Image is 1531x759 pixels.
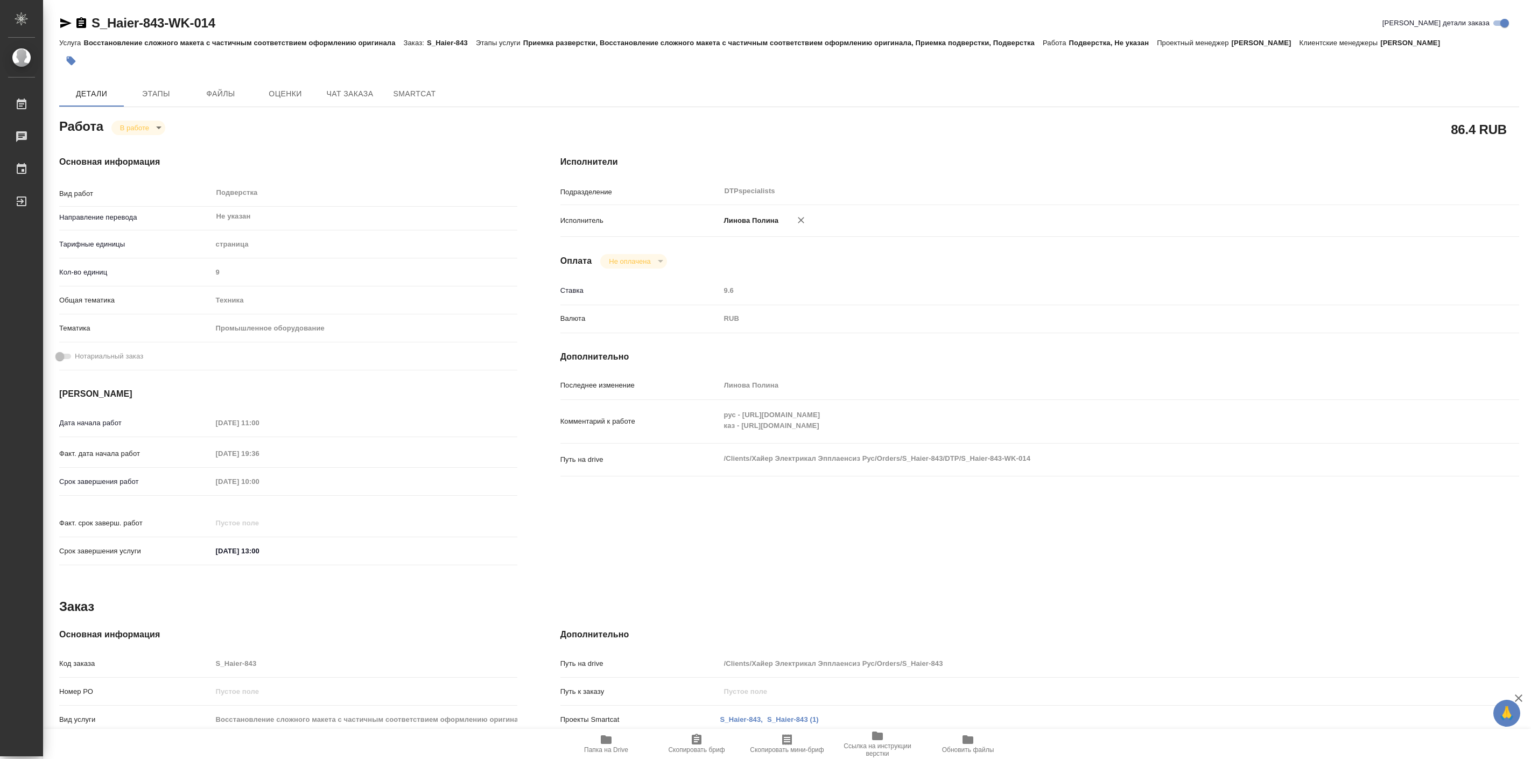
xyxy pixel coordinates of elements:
[59,546,212,557] p: Срок завершения услуги
[560,350,1519,363] h4: Дополнительно
[668,746,725,754] span: Скопировать бриф
[212,656,517,671] input: Пустое поле
[1493,700,1520,727] button: 🙏
[561,729,651,759] button: Папка на Drive
[560,187,720,198] p: Подразделение
[324,87,376,101] span: Чат заказа
[212,264,517,280] input: Пустое поле
[259,87,311,101] span: Оценки
[59,714,212,725] p: Вид услуги
[600,254,666,269] div: В работе
[720,377,1439,393] input: Пустое поле
[560,416,720,427] p: Комментарий к работе
[560,285,720,296] p: Ставка
[750,746,824,754] span: Скопировать мини-бриф
[1498,702,1516,725] span: 🙏
[59,49,83,73] button: Добавить тэг
[720,656,1439,671] input: Пустое поле
[560,628,1519,641] h4: Дополнительно
[404,39,427,47] p: Заказ:
[212,712,517,727] input: Пустое поле
[720,684,1439,699] input: Пустое поле
[212,446,306,461] input: Пустое поле
[117,123,152,132] button: В работе
[560,156,1519,168] h4: Исполнители
[720,715,763,723] a: S_Haier-843,
[389,87,440,101] span: SmartCat
[59,295,212,306] p: Общая тематика
[59,323,212,334] p: Тематика
[720,449,1439,468] textarea: /Clients/Хайер Электрикал Эпплаенсиз Рус/Orders/S_Haier-843/DTP/S_Haier-843-WK-014
[92,16,215,30] a: S_Haier-843-WK-014
[83,39,403,47] p: Восстановление сложного макета с частичным соответствием оформлению оригинала
[59,658,212,669] p: Код заказа
[59,418,212,428] p: Дата начала работ
[560,255,592,268] h4: Оплата
[212,543,306,559] input: ✎ Введи что-нибудь
[212,235,517,254] div: страница
[66,87,117,101] span: Детали
[839,742,916,757] span: Ссылка на инструкции верстки
[59,518,212,529] p: Факт. срок заверш. работ
[1043,39,1069,47] p: Работа
[1382,18,1490,29] span: [PERSON_NAME] детали заказа
[59,17,72,30] button: Скопировать ссылку для ЯМессенджера
[212,684,517,699] input: Пустое поле
[59,116,103,135] h2: Работа
[59,156,517,168] h4: Основная информация
[212,515,306,531] input: Пустое поле
[130,87,182,101] span: Этапы
[427,39,476,47] p: S_Haier-843
[111,121,165,135] div: В работе
[59,476,212,487] p: Срок завершения работ
[523,39,1043,47] p: Приемка разверстки, Восстановление сложного макета с частичным соответствием оформлению оригинала...
[59,628,517,641] h4: Основная информация
[606,257,654,266] button: Не оплачена
[720,283,1439,298] input: Пустое поле
[789,208,813,232] button: Удалить исполнителя
[942,746,994,754] span: Обновить файлы
[720,310,1439,328] div: RUB
[59,39,83,47] p: Услуга
[59,267,212,278] p: Кол-во единиц
[1069,39,1157,47] p: Подверстка, Не указан
[742,729,832,759] button: Скопировать мини-бриф
[1300,39,1381,47] p: Клиентские менеджеры
[767,715,819,723] a: S_Haier-843 (1)
[476,39,523,47] p: Этапы услуги
[720,406,1439,435] textarea: рус - [URL][DOMAIN_NAME] каз - [URL][DOMAIN_NAME]
[212,291,517,310] div: Техника
[59,188,212,199] p: Вид работ
[59,388,517,400] h4: [PERSON_NAME]
[75,351,143,362] span: Нотариальный заказ
[212,319,517,338] div: Промышленное оборудование
[1380,39,1448,47] p: [PERSON_NAME]
[59,686,212,697] p: Номер РО
[1232,39,1300,47] p: [PERSON_NAME]
[59,212,212,223] p: Направление перевода
[923,729,1013,759] button: Обновить файлы
[195,87,247,101] span: Файлы
[59,448,212,459] p: Факт. дата начала работ
[212,415,306,431] input: Пустое поле
[1451,120,1507,138] h2: 86.4 RUB
[59,239,212,250] p: Тарифные единицы
[212,474,306,489] input: Пустое поле
[59,598,94,615] h2: Заказ
[651,729,742,759] button: Скопировать бриф
[560,215,720,226] p: Исполнитель
[560,714,720,725] p: Проекты Smartcat
[720,215,779,226] p: Линова Полина
[560,454,720,465] p: Путь на drive
[560,380,720,391] p: Последнее изменение
[832,729,923,759] button: Ссылка на инструкции верстки
[560,658,720,669] p: Путь на drive
[1157,39,1231,47] p: Проектный менеджер
[560,313,720,324] p: Валюта
[75,17,88,30] button: Скопировать ссылку
[584,746,628,754] span: Папка на Drive
[560,686,720,697] p: Путь к заказу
